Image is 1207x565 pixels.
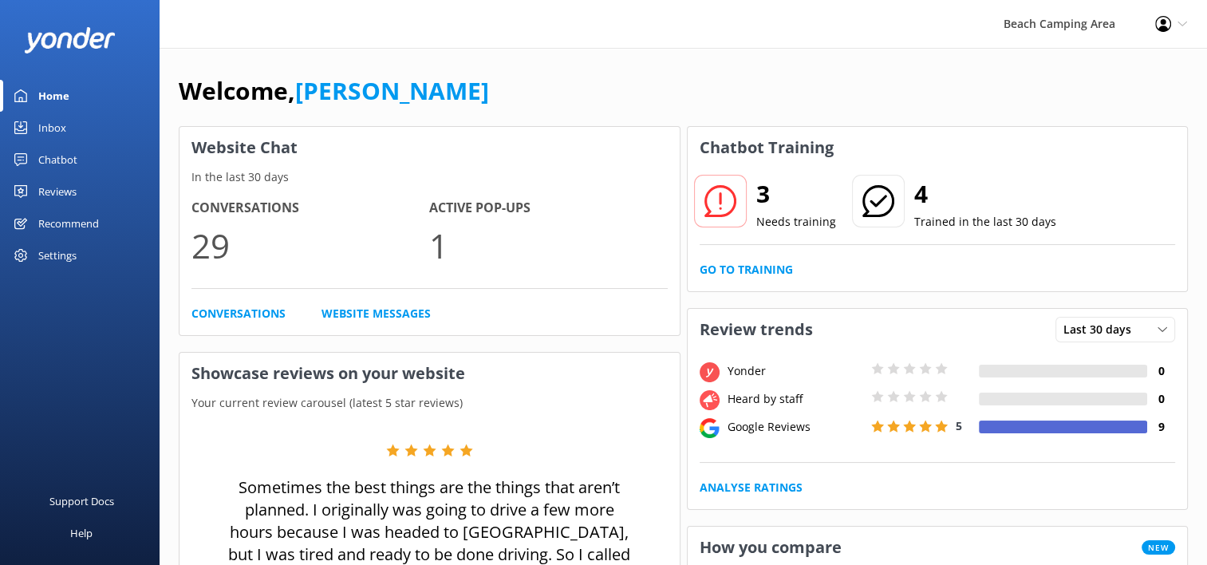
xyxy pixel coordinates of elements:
[179,394,680,412] p: Your current review carousel (latest 5 star reviews)
[1142,540,1175,555] span: New
[38,207,99,239] div: Recommend
[429,219,667,272] p: 1
[756,175,836,213] h2: 3
[49,485,114,517] div: Support Docs
[179,168,680,186] p: In the last 30 days
[191,198,429,219] h4: Conversations
[38,239,77,271] div: Settings
[179,127,680,168] h3: Website Chat
[756,213,836,231] p: Needs training
[295,74,489,107] a: [PERSON_NAME]
[688,309,825,350] h3: Review trends
[179,353,680,394] h3: Showcase reviews on your website
[24,27,116,53] img: yonder-white-logo.png
[179,72,489,110] h1: Welcome,
[724,362,867,380] div: Yonder
[38,112,66,144] div: Inbox
[38,80,69,112] div: Home
[70,517,93,549] div: Help
[429,198,667,219] h4: Active Pop-ups
[1147,390,1175,408] h4: 0
[1147,418,1175,436] h4: 9
[191,219,429,272] p: 29
[38,176,77,207] div: Reviews
[1147,362,1175,380] h4: 0
[724,418,867,436] div: Google Reviews
[914,175,1056,213] h2: 4
[38,144,77,176] div: Chatbot
[700,261,793,279] a: Go to Training
[1063,321,1141,338] span: Last 30 days
[688,127,846,168] h3: Chatbot Training
[914,213,1056,231] p: Trained in the last 30 days
[956,418,962,433] span: 5
[321,305,431,322] a: Website Messages
[700,479,803,496] a: Analyse Ratings
[724,390,867,408] div: Heard by staff
[191,305,286,322] a: Conversations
